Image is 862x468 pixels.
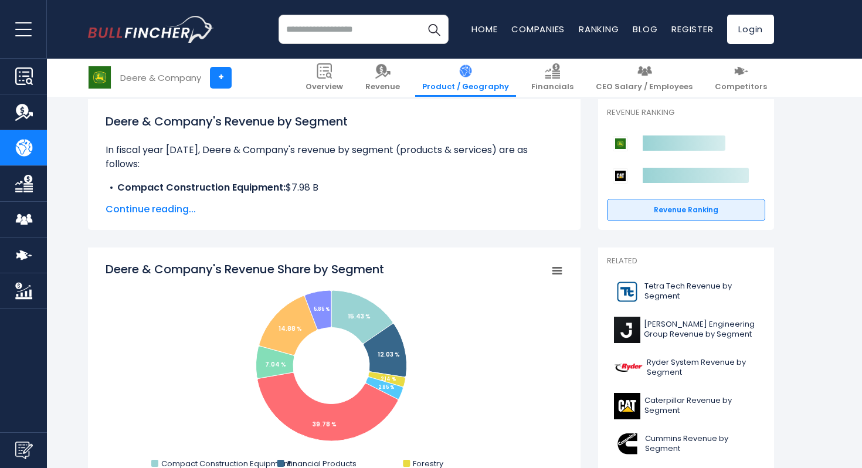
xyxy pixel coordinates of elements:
span: Overview [306,82,343,92]
div: Deere & Company [120,71,201,84]
img: Deere & Company competitors logo [613,136,628,151]
a: Blog [633,23,657,35]
p: Revenue Ranking [607,108,765,118]
a: Tetra Tech Revenue by Segment [607,276,765,308]
img: CAT logo [614,393,641,419]
a: Product / Geography [415,59,516,97]
img: bullfincher logo [88,16,214,43]
a: Login [727,15,774,44]
a: Financials [524,59,581,97]
a: [PERSON_NAME] Engineering Group Revenue by Segment [607,314,765,346]
a: Home [471,23,497,35]
a: Caterpillar Revenue by Segment [607,390,765,422]
a: Cummins Revenue by Segment [607,428,765,460]
a: Ranking [579,23,619,35]
span: Competitors [715,82,767,92]
a: Go to homepage [88,16,214,43]
span: Financials [531,82,573,92]
tspan: 39.78 % [313,420,337,429]
span: [PERSON_NAME] Engineering Group Revenue by Segment [644,320,758,340]
img: Caterpillar competitors logo [613,168,628,184]
span: Product / Geography [422,82,509,92]
a: CEO Salary / Employees [589,59,700,97]
a: + [210,67,232,89]
b: Compact Construction Equipment: [117,181,286,194]
img: DE logo [89,66,111,89]
tspan: Deere & Company's Revenue Share by Segment [106,261,384,277]
a: Competitors [708,59,774,97]
img: R logo [614,355,643,381]
p: Related [607,256,765,266]
p: In fiscal year [DATE], Deere & Company's revenue by segment (products & services) are as follows: [106,143,563,171]
img: CMI logo [614,431,642,457]
tspan: 15.43 % [348,312,371,321]
tspan: 2.85 % [378,384,394,391]
span: Caterpillar Revenue by Segment [644,396,758,416]
span: Ryder System Revenue by Segment [647,358,758,378]
li: $7.98 B [106,181,563,195]
tspan: 7.04 % [265,360,286,369]
tspan: 12.03 % [378,350,400,359]
button: Search [419,15,449,44]
a: Register [671,23,713,35]
tspan: 2.14 % [381,376,396,382]
span: Tetra Tech Revenue by Segment [644,282,758,301]
img: TTEK logo [614,279,641,305]
a: Overview [298,59,350,97]
span: Revenue [365,82,400,92]
a: Ryder System Revenue by Segment [607,352,765,384]
span: CEO Salary / Employees [596,82,693,92]
span: Cummins Revenue by Segment [645,434,758,454]
img: J logo [614,317,640,343]
span: Continue reading... [106,202,563,216]
h1: Deere & Company's Revenue by Segment [106,113,563,130]
tspan: 5.85 % [314,306,330,313]
tspan: 14.88 % [279,324,302,333]
a: Revenue [358,59,407,97]
a: Companies [511,23,565,35]
a: Revenue Ranking [607,199,765,221]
